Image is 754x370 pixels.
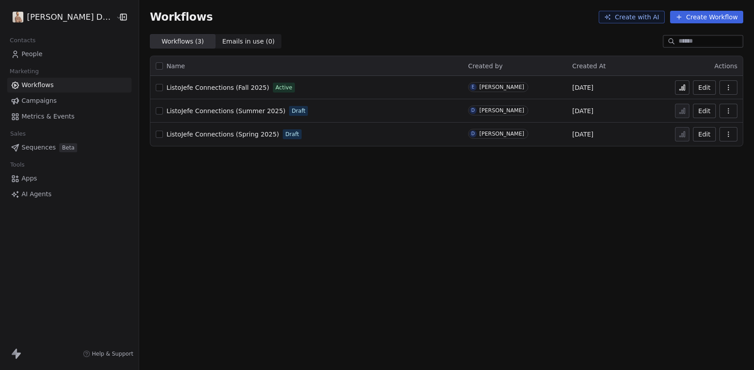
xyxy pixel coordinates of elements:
span: Sequences [22,143,56,152]
span: Tools [6,158,28,172]
a: ListoJefe Connections (Summer 2025) [167,106,285,115]
div: D [471,107,475,114]
span: Created by [468,62,503,70]
button: Edit [693,127,716,141]
span: AI Agents [22,189,52,199]
span: Apps [22,174,37,183]
a: SequencesBeta [7,140,132,155]
span: [DATE] [572,130,593,139]
span: Actions [715,62,737,70]
span: Marketing [6,65,43,78]
div: [PERSON_NAME] [479,107,524,114]
span: Contacts [6,34,39,47]
div: [PERSON_NAME] [479,84,524,90]
span: Help & Support [92,350,133,357]
a: Workflows [7,78,132,92]
button: Edit [693,104,716,118]
span: Name [167,62,185,71]
span: ListoJefe Connections (Spring 2025) [167,131,279,138]
span: Workflows [150,11,213,23]
button: Edit [693,80,716,95]
a: Apps [7,171,132,186]
span: People [22,49,43,59]
button: Create with AI [599,11,665,23]
span: Emails in use ( 0 ) [222,37,275,46]
div: [PERSON_NAME] [479,131,524,137]
span: [PERSON_NAME] DS Realty [27,11,114,23]
button: Create Workflow [670,11,743,23]
span: ListoJefe Connections (Summer 2025) [167,107,285,115]
span: Draft [285,130,299,138]
a: Campaigns [7,93,132,108]
span: Active [276,84,292,92]
span: Campaigns [22,96,57,106]
button: [PERSON_NAME] DS Realty [11,9,110,25]
span: Metrics & Events [22,112,75,121]
div: D [471,130,475,137]
a: ListoJefe Connections (Fall 2025) [167,83,269,92]
span: Beta [59,143,77,152]
span: ListoJefe Connections (Fall 2025) [167,84,269,91]
span: Sales [6,127,30,141]
span: Draft [292,107,305,115]
img: Daniel%20Simpson%20Social%20Media%20Profile%20Picture%201080x1080%20Option%201.png [13,12,23,22]
span: [DATE] [572,106,593,115]
span: [DATE] [572,83,593,92]
a: AI Agents [7,187,132,202]
a: People [7,47,132,62]
a: Metrics & Events [7,109,132,124]
a: ListoJefe Connections (Spring 2025) [167,130,279,139]
a: Help & Support [83,350,133,357]
span: Created At [572,62,606,70]
div: E [472,84,474,91]
span: Workflows [22,80,54,90]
